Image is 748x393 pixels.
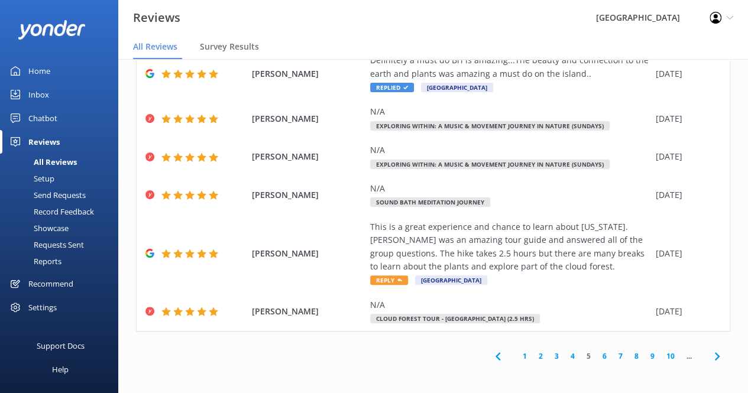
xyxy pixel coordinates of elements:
[581,350,597,362] a: 5
[415,275,487,285] span: [GEOGRAPHIC_DATA]
[18,20,86,40] img: yonder-white-logo.png
[7,236,84,253] div: Requests Sent
[28,83,49,106] div: Inbox
[370,121,610,131] span: Exploring Within: A Music & Movement Journey in Nature (Sundays)
[660,350,681,362] a: 10
[656,247,715,260] div: [DATE]
[597,350,613,362] a: 6
[656,305,715,318] div: [DATE]
[645,350,660,362] a: 9
[7,170,54,187] div: Setup
[370,275,408,285] span: Reply
[200,41,259,53] span: Survey Results
[370,197,490,207] span: Sound Bath Meditation Journey
[133,8,180,27] h3: Reviews
[7,170,118,187] a: Setup
[370,160,610,169] span: Exploring Within: A Music & Movement Journey in Nature (Sundays)
[7,253,118,269] a: Reports
[252,67,364,80] span: [PERSON_NAME]
[252,189,364,202] span: [PERSON_NAME]
[28,106,57,130] div: Chatbot
[656,112,715,125] div: [DATE]
[629,350,645,362] a: 8
[613,350,629,362] a: 7
[37,334,85,358] div: Support Docs
[7,203,94,220] div: Record Feedback
[7,154,77,170] div: All Reviews
[656,150,715,163] div: [DATE]
[370,54,650,80] div: Definitely a must do Bri is amazing...The beauty and connection to the earth and plants was amazi...
[370,314,540,323] span: Cloud Forest Tour - [GEOGRAPHIC_DATA] (2.5 hrs)
[681,350,698,362] span: ...
[370,182,650,195] div: N/A
[370,220,650,274] div: This is a great experience and chance to learn about [US_STATE]. [PERSON_NAME] was an amazing tou...
[370,105,650,118] div: N/A
[28,59,50,83] div: Home
[252,247,364,260] span: [PERSON_NAME]
[533,350,549,362] a: 2
[133,41,177,53] span: All Reviews
[52,358,69,381] div: Help
[565,350,581,362] a: 4
[7,187,118,203] a: Send Requests
[7,220,118,236] a: Showcase
[7,253,61,269] div: Reports
[421,83,493,92] span: [GEOGRAPHIC_DATA]
[370,144,650,157] div: N/A
[28,272,73,295] div: Recommend
[370,83,414,92] span: Replied
[549,350,565,362] a: 3
[28,295,57,319] div: Settings
[7,220,69,236] div: Showcase
[656,67,715,80] div: [DATE]
[252,112,364,125] span: [PERSON_NAME]
[252,150,364,163] span: [PERSON_NAME]
[28,130,60,154] div: Reviews
[656,189,715,202] div: [DATE]
[252,305,364,318] span: [PERSON_NAME]
[7,203,118,220] a: Record Feedback
[7,154,118,170] a: All Reviews
[517,350,533,362] a: 1
[370,298,650,311] div: N/A
[7,187,86,203] div: Send Requests
[7,236,118,253] a: Requests Sent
